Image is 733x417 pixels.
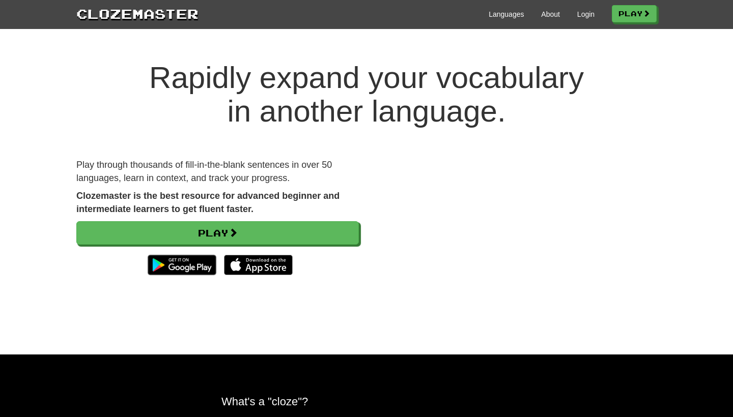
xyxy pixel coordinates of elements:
[143,250,221,280] img: Get it on Google Play
[224,255,293,275] img: Download_on_the_App_Store_Badge_US-UK_135x40-25178aeef6eb6b83b96f5f2d004eda3bffbb37122de64afbaef7...
[489,9,524,19] a: Languages
[541,9,560,19] a: About
[76,191,340,214] strong: Clozemaster is the best resource for advanced beginner and intermediate learners to get fluent fa...
[76,221,359,245] a: Play
[612,5,657,22] a: Play
[76,4,199,23] a: Clozemaster
[577,9,595,19] a: Login
[221,395,512,408] h2: What's a "cloze"?
[76,159,359,185] p: Play through thousands of fill-in-the-blank sentences in over 50 languages, learn in context, and...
